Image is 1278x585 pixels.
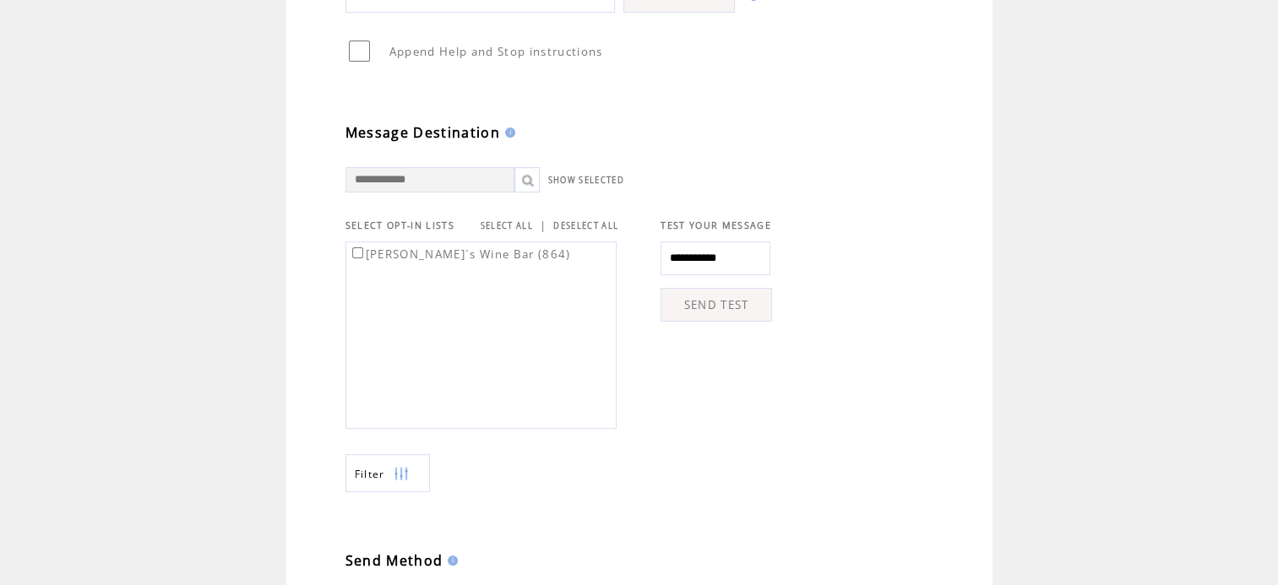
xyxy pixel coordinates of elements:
[349,246,571,262] label: [PERSON_NAME]`s Wine Bar (864)
[481,220,533,231] a: SELECT ALL
[355,467,385,481] span: Show filters
[661,288,772,322] a: SEND TEST
[345,219,454,231] span: SELECT OPT-IN LISTS
[345,551,443,570] span: Send Method
[394,455,409,493] img: filters.png
[345,454,430,492] a: Filter
[443,555,458,566] img: help.gif
[553,220,618,231] a: DESELECT ALL
[345,123,500,142] span: Message Destination
[352,247,363,258] input: [PERSON_NAME]`s Wine Bar (864)
[540,218,547,233] span: |
[548,175,624,186] a: SHOW SELECTED
[500,127,515,138] img: help.gif
[389,44,603,59] span: Append Help and Stop instructions
[661,219,771,231] span: TEST YOUR MESSAGE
